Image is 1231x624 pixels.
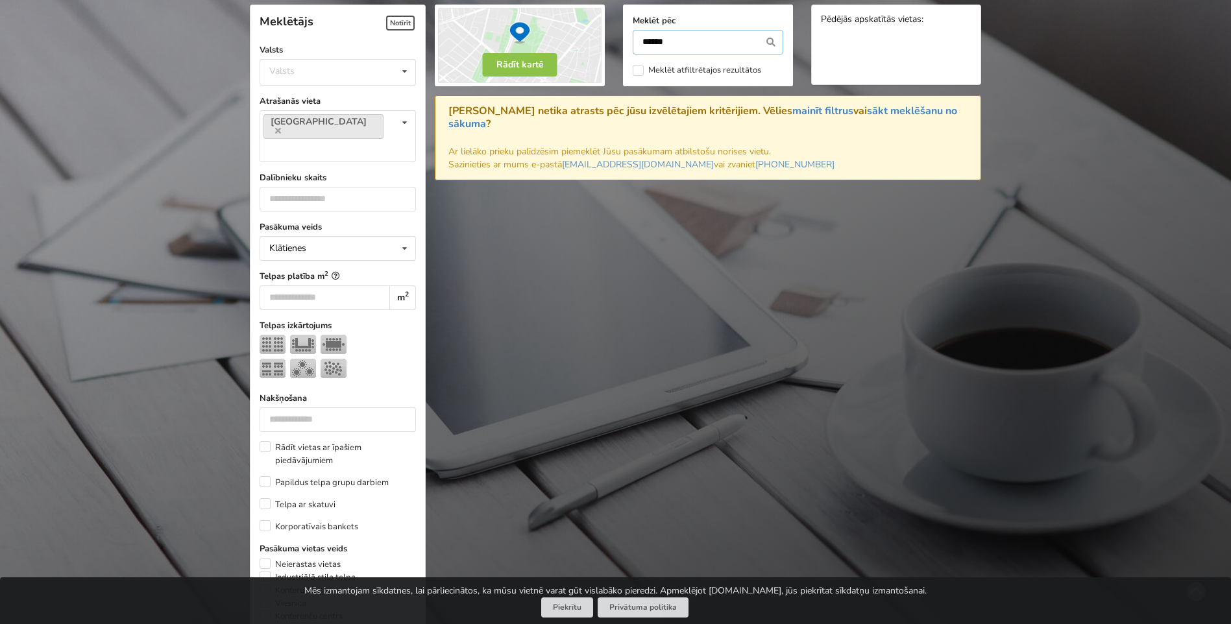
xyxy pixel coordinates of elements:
span: Notīrīt [386,16,415,30]
label: Telpa ar skatuvi [260,498,335,511]
sup: 2 [405,289,409,299]
label: Rādīt vietas ar īpašiem piedāvājumiem [260,441,416,467]
p: Ar lielāko prieku palīdzēsim piemeklēt Jūsu pasākumam atbilstošu norises vietu. Sazinieties ar mu... [448,132,968,171]
a: sākt meklēšanu no sākuma [448,104,957,131]
button: Rādīt kartē [483,53,557,77]
div: Klātienes [269,244,306,253]
img: Rādīt kartē [435,5,605,86]
button: Piekrītu [541,597,593,618]
label: Pasākuma veids [260,221,416,234]
div: Valsts [269,66,295,77]
img: Sapulce [321,335,347,354]
a: [PHONE_NUMBER] [755,158,835,171]
img: Bankets [290,359,316,378]
label: Nakšņošana [260,392,416,405]
img: U-Veids [290,335,316,354]
a: mainīt filtrus [792,104,853,118]
sup: 2 [324,269,328,278]
label: Papildus telpa grupu darbiem [260,476,389,489]
label: Atrašanās vieta [260,95,416,108]
span: Meklētājs [260,14,313,29]
label: Telpas izkārtojums [260,319,416,332]
a: [EMAIL_ADDRESS][DOMAIN_NAME] [562,158,714,171]
label: Industriālā stila telpa [260,571,356,584]
label: Korporatīvais bankets [260,520,358,533]
label: Pasākuma vietas veids [260,542,416,555]
div: m [389,285,416,310]
a: [GEOGRAPHIC_DATA] [263,114,384,139]
div: Pēdējās apskatītās vietas: [821,14,971,27]
label: Neierastas vietas [260,558,341,571]
label: Telpas platība m [260,270,416,283]
img: Pieņemšana [321,359,347,378]
label: Meklēt atfiltrētajos rezultātos [633,65,761,76]
label: Valsts [260,43,416,56]
div: [PERSON_NAME] netika atrasts pēc jūsu izvēlētajiem kritērijiem. Vēlies vai ? [448,104,968,130]
img: Klase [260,359,286,378]
label: Meklēt pēc [633,14,783,27]
label: Dalībnieku skaits [260,171,416,184]
img: Teātris [260,335,286,354]
a: Privātuma politika [598,597,689,618]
